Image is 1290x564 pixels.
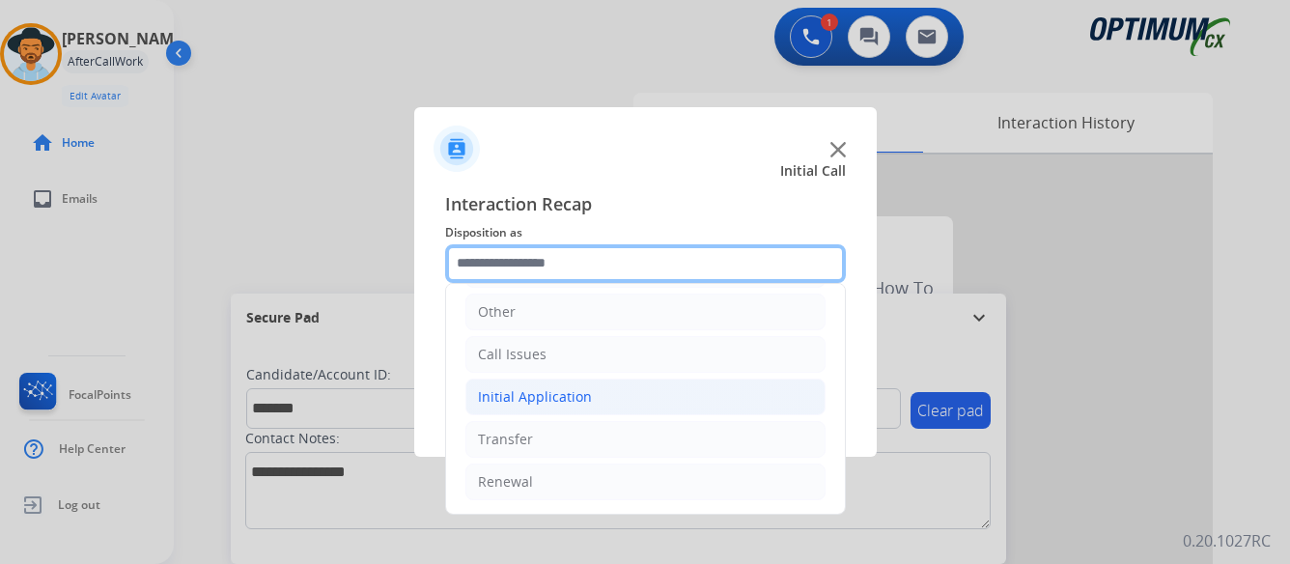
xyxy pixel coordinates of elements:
[780,161,846,181] span: Initial Call
[478,387,592,407] div: Initial Application
[1183,529,1271,552] p: 0.20.1027RC
[478,472,533,492] div: Renewal
[478,302,516,322] div: Other
[478,345,547,364] div: Call Issues
[478,430,533,449] div: Transfer
[445,221,846,244] span: Disposition as
[445,190,846,221] span: Interaction Recap
[434,126,480,172] img: contactIcon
